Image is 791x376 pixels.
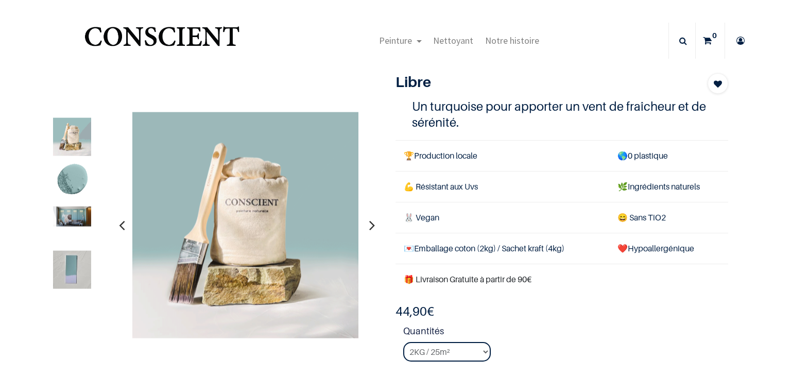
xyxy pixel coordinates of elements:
[609,140,728,171] td: 0 plastique
[714,78,722,90] span: Add to wishlist
[404,243,414,253] span: 💌
[617,212,634,223] span: 😄 S
[53,118,91,156] img: Product image
[617,181,628,192] span: 🌿
[53,207,91,227] img: Product image
[710,30,719,41] sup: 0
[696,23,725,59] a: 0
[379,35,412,46] span: Peinture
[132,112,359,338] img: Product image
[53,162,91,200] img: Product image
[433,35,473,46] span: Nettoyant
[395,140,609,171] td: Production locale
[708,73,728,94] button: Add to wishlist
[395,73,678,91] h1: Libre
[609,171,728,202] td: Ingrédients naturels
[53,251,91,289] img: Product image
[617,150,628,161] span: 🌎
[609,202,728,233] td: ans TiO2
[404,150,414,161] span: 🏆
[404,274,531,284] font: 🎁 Livraison Gratuite à partir de 90€
[82,21,242,61] img: Conscient
[412,98,712,130] h4: Un turquoise pour apporter un vent de fraîcheur et de sérénité.
[403,324,728,342] strong: Quantités
[395,233,609,264] td: Emballage coton (2kg) / Sachet kraft (4kg)
[395,304,427,319] span: 44,90
[82,21,242,61] a: Logo of Conscient
[404,181,478,192] span: 💪 Résistant aux Uvs
[609,233,728,264] td: ❤️Hypoallergénique
[485,35,539,46] span: Notre histoire
[395,304,434,319] b: €
[373,23,427,59] a: Peinture
[404,212,439,223] span: 🐰 Vegan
